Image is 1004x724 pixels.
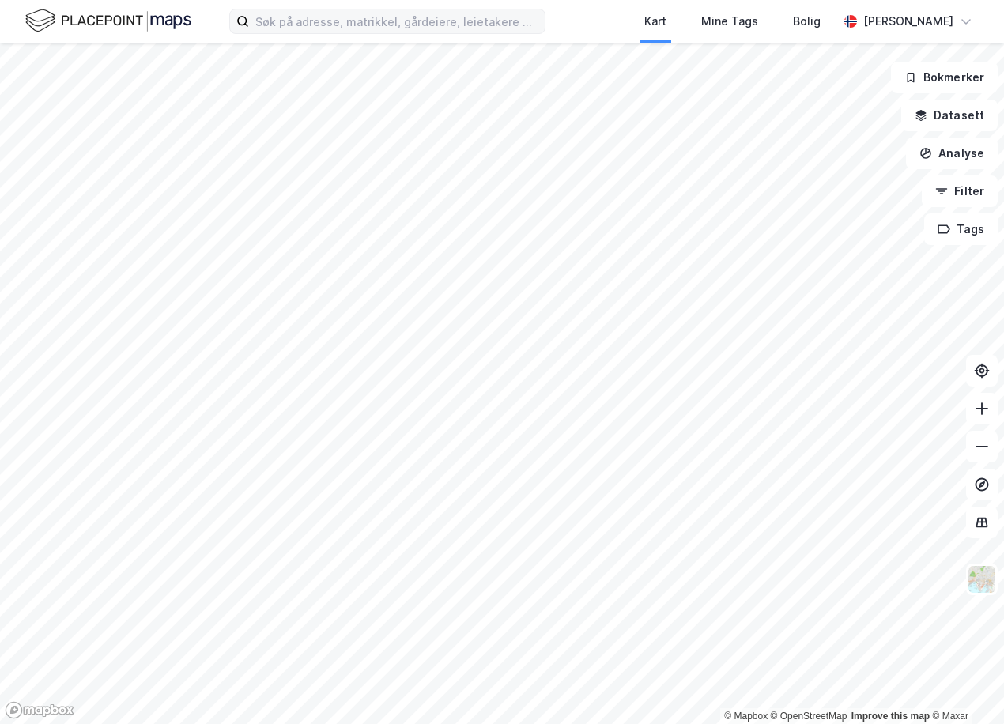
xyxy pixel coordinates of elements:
iframe: Chat Widget [925,648,1004,724]
button: Analyse [906,138,998,169]
input: Søk på adresse, matrikkel, gårdeiere, leietakere eller personer [249,9,545,33]
button: Tags [924,213,998,245]
div: [PERSON_NAME] [863,12,953,31]
a: Mapbox homepage [5,701,74,719]
img: logo.f888ab2527a4732fd821a326f86c7f29.svg [25,7,191,35]
div: Bolig [793,12,821,31]
a: Improve this map [851,711,930,722]
img: Z [967,564,997,594]
div: Mine Tags [701,12,758,31]
button: Datasett [901,100,998,131]
button: Filter [922,175,998,207]
button: Bokmerker [891,62,998,93]
div: Kart [644,12,666,31]
a: Mapbox [724,711,768,722]
div: Kontrollprogram for chat [925,648,1004,724]
a: OpenStreetMap [771,711,847,722]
